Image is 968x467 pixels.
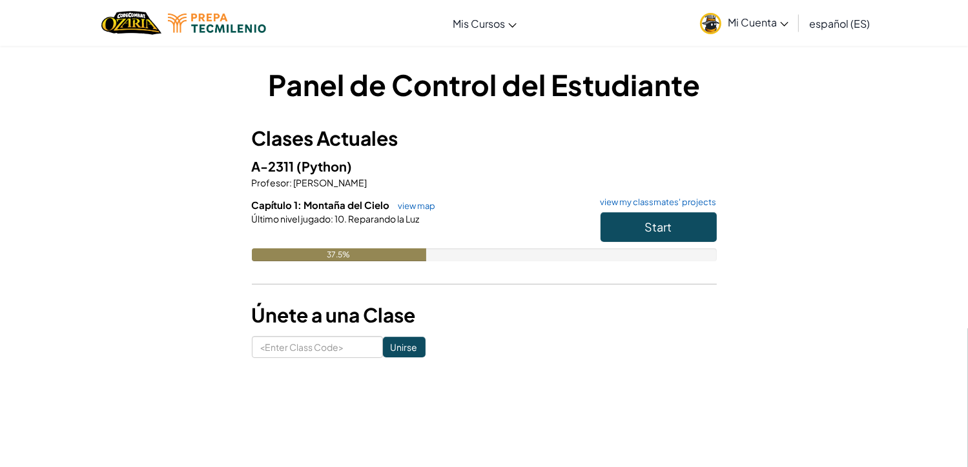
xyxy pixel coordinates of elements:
span: Profesor [252,177,290,188]
img: Tecmilenio logo [168,14,266,33]
a: Mi Cuenta [694,3,795,43]
a: view map [392,201,436,211]
div: 37.5% [252,248,426,261]
h1: Panel de Control del Estudiante [252,65,717,104]
span: A-2311 [252,158,297,174]
span: Capítulo 1: Montaña del Cielo [252,199,392,211]
span: Reparando la Luz [347,213,420,224]
span: Último nivel jugado [252,213,331,224]
span: español (ES) [809,17,870,30]
h3: Únete a una Clase [252,301,717,330]
span: Start [645,219,672,234]
span: (Python) [297,158,353,174]
a: view my classmates' projects [594,198,717,206]
a: Ozaria by CodeCombat logo [101,10,161,36]
img: Home [101,10,161,36]
span: Mis Cursos [453,17,505,30]
img: avatar [700,13,721,34]
a: español (ES) [803,6,876,41]
span: Mi Cuenta [728,15,788,29]
input: <Enter Class Code> [252,336,383,358]
button: Start [601,212,717,242]
span: 10. [334,213,347,224]
span: : [331,213,334,224]
span: [PERSON_NAME] [293,177,367,188]
span: : [290,177,293,188]
h3: Clases Actuales [252,124,717,153]
input: Unirse [383,337,426,357]
a: Mis Cursos [446,6,523,41]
